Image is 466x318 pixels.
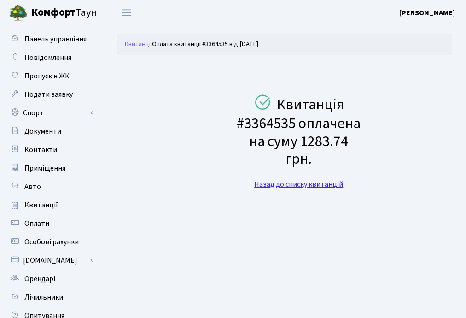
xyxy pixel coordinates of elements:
[5,233,97,251] a: Особові рахунки
[254,179,343,189] a: Назад до списку квитанцій
[24,71,70,81] span: Пропуск в ЖК
[31,5,97,21] span: Таун
[5,85,97,104] a: Подати заявку
[399,7,455,18] a: [PERSON_NAME]
[5,122,97,141] a: Документи
[5,30,97,48] a: Панель управління
[24,126,61,136] span: Документи
[5,251,97,270] a: [DOMAIN_NAME]
[24,292,63,302] span: Лічильники
[5,214,97,233] a: Оплати
[237,94,361,170] h2: Квитанція #3364535 оплачена на суму 1283.74 грн.
[5,270,97,288] a: Орендарі
[5,288,97,306] a: Лічильники
[5,141,97,159] a: Контакти
[31,5,76,20] b: Комфорт
[24,34,87,44] span: Панель управління
[125,39,152,49] a: Квитанції
[5,177,97,196] a: Авто
[24,218,49,229] span: Оплати
[399,8,455,18] b: [PERSON_NAME]
[5,48,97,67] a: Повідомлення
[115,5,138,20] button: Переключити навігацію
[24,145,57,155] span: Контакти
[24,237,79,247] span: Особові рахунки
[24,274,55,284] span: Орендарі
[24,200,58,210] span: Квитанції
[5,159,97,177] a: Приміщення
[5,104,97,122] a: Спорт
[152,39,258,49] li: Оплата квитанції #3364535 від [DATE]
[24,182,41,192] span: Авто
[5,196,97,214] a: Квитанції
[9,4,28,22] img: logo.png
[24,163,65,173] span: Приміщення
[24,89,73,100] span: Подати заявку
[24,53,71,63] span: Повідомлення
[5,67,97,85] a: Пропуск в ЖК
